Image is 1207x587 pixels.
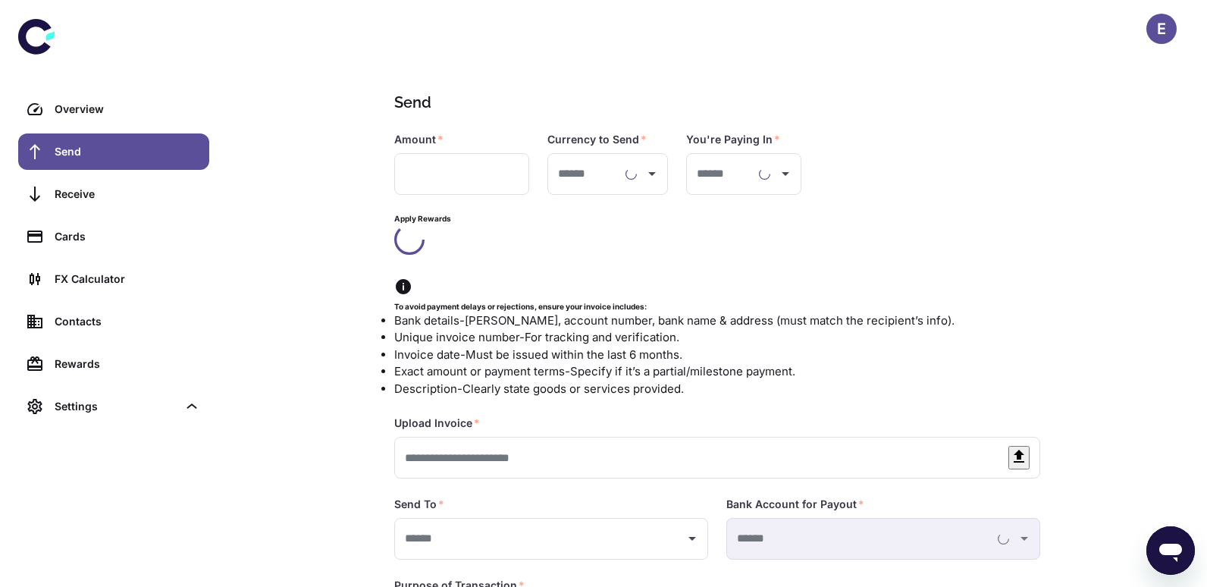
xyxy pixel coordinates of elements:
span: Description [394,381,457,396]
label: You're Paying In [686,132,780,147]
div: Cards [55,228,200,245]
label: Upload Invoice [394,416,480,431]
a: Receive [18,176,209,212]
a: FX Calculator [18,261,209,297]
div: Send [55,143,200,160]
button: Open [641,163,663,184]
p: - For tracking and verification. [394,329,1040,347]
div: Rewards [55,356,200,372]
label: Currency to Send [547,132,647,147]
div: Settings [18,388,209,425]
a: Cards [18,218,209,255]
label: Bank Account for Payout [726,497,864,512]
button: Open [775,163,796,184]
div: Settings [55,398,177,415]
a: Contacts [18,303,209,340]
span: Invoice date [394,347,460,362]
div: Overview [55,101,200,118]
a: Send [18,133,209,170]
h6: To avoid payment delays or rejections, ensure your invoice includes: [394,301,1040,312]
button: E [1146,14,1177,44]
p: - [PERSON_NAME], account number, bank name & address (must match the recipient’s info). [394,312,1040,330]
span: Bank details [394,313,459,328]
p: - Specify if it’s a partial/milestone payment. [394,363,1040,381]
span: Unique invoice number [394,330,519,344]
h1: Send [394,91,1034,114]
div: FX Calculator [55,271,200,287]
label: Send To [394,497,444,512]
a: Overview [18,91,209,127]
label: Amount [394,132,444,147]
div: Receive [55,186,200,202]
iframe: Button to launch messaging window [1146,526,1195,575]
p: - Clearly state goods or services provided. [394,381,1040,398]
h6: Apply Rewards [394,213,1040,224]
span: Exact amount or payment terms [394,364,565,378]
p: - Must be issued within the last 6 months. [394,347,1040,364]
a: Rewards [18,346,209,382]
button: Open [682,528,703,549]
div: Contacts [55,313,200,330]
